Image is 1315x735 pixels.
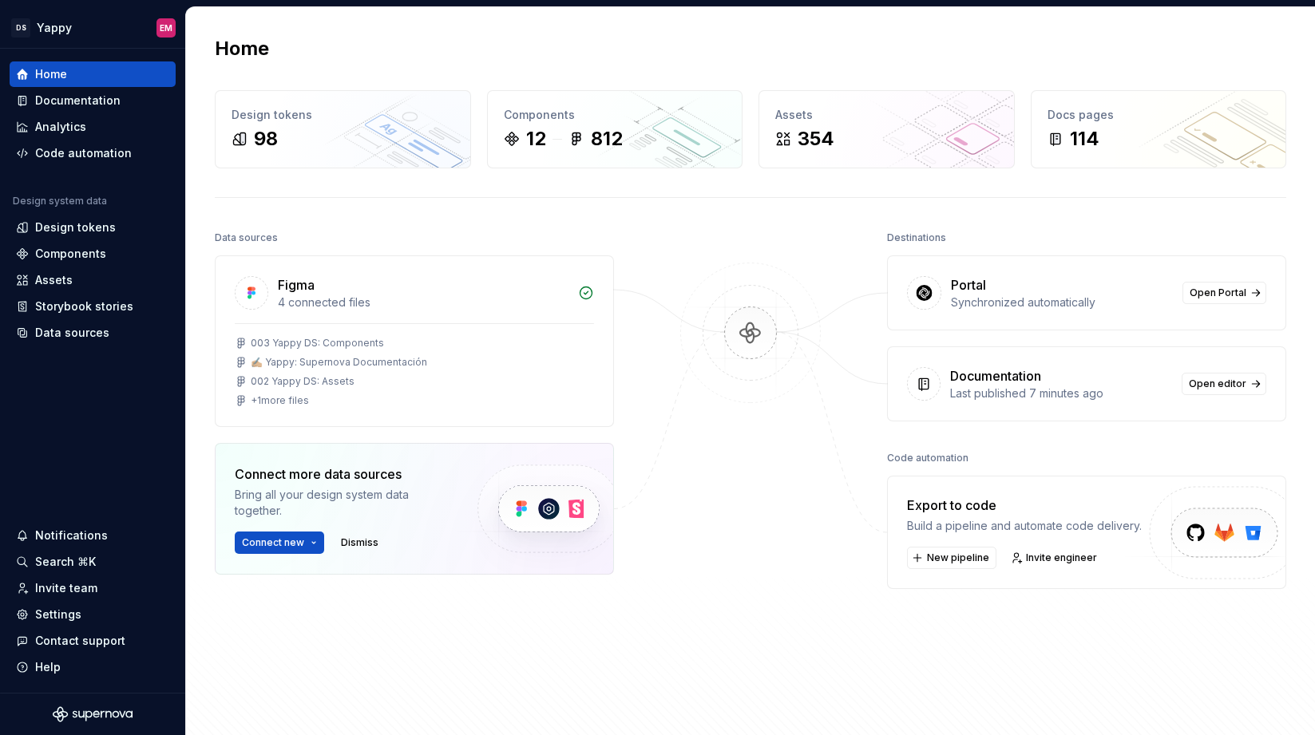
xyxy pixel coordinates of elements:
[334,531,386,554] button: Dismiss
[251,337,384,350] div: 003 Yappy DS: Components
[215,90,471,168] a: Design tokens98
[35,219,116,235] div: Design tokens
[35,246,106,262] div: Components
[10,267,176,293] a: Assets
[10,241,176,267] a: Components
[526,126,546,152] div: 12
[1006,547,1104,569] a: Invite engineer
[35,528,108,543] div: Notifications
[13,195,107,207] div: Design system data
[35,580,97,596] div: Invite team
[35,119,86,135] div: Analytics
[887,227,946,249] div: Destinations
[1070,126,1099,152] div: 114
[907,518,1142,534] div: Build a pipeline and automate code delivery.
[215,36,269,61] h2: Home
[251,356,427,369] div: ✍🏼 Yappy: Supernova Documentación
[10,654,176,680] button: Help
[251,375,354,388] div: 002 Yappy DS: Assets
[10,61,176,87] a: Home
[10,114,176,140] a: Analytics
[37,20,72,36] div: Yappy
[10,320,176,346] a: Data sources
[10,88,176,113] a: Documentation
[35,325,109,341] div: Data sources
[254,126,278,152] div: 98
[1190,286,1246,299] span: Open Portal
[53,706,133,722] svg: Supernova Logo
[951,275,986,294] div: Portal
[591,126,623,152] div: 812
[1026,551,1097,564] span: Invite engineer
[235,531,324,554] button: Connect new
[950,385,1172,401] div: Last published 7 minutes ago
[887,447,968,469] div: Code automation
[160,22,172,34] div: EM
[1182,282,1266,304] a: Open Portal
[35,66,67,82] div: Home
[11,18,30,38] div: DS
[35,659,61,675] div: Help
[487,90,743,168] a: Components12812
[278,275,315,294] div: Figma
[235,464,450,484] div: Connect more data sources
[10,215,176,240] a: Design tokens
[1182,373,1266,395] a: Open editor
[10,602,176,627] a: Settings
[504,107,727,123] div: Components
[232,107,454,123] div: Design tokens
[775,107,998,123] div: Assets
[798,126,834,152] div: 354
[35,93,121,109] div: Documentation
[10,140,176,166] a: Code automation
[35,554,96,570] div: Search ⌘K
[1031,90,1287,168] a: Docs pages114
[951,294,1173,310] div: Synchronized automatically
[907,496,1142,515] div: Export to code
[950,366,1041,385] div: Documentation
[907,547,996,569] button: New pipeline
[35,272,73,288] div: Assets
[242,536,304,549] span: Connect new
[251,394,309,407] div: + 1 more files
[35,298,133,314] div: Storybook stories
[35,633,125,649] div: Contact support
[215,255,614,427] a: Figma4 connected files003 Yappy DS: Components✍🏼 Yappy: Supernova Documentación002 Yappy DS: Asse...
[10,294,176,319] a: Storybook stories
[3,10,182,45] button: DSYappyEM
[35,145,132,161] div: Code automation
[10,549,176,575] button: Search ⌘K
[1048,107,1270,123] div: Docs pages
[759,90,1015,168] a: Assets354
[341,536,378,549] span: Dismiss
[927,551,989,564] span: New pipeline
[10,575,176,601] a: Invite team
[278,294,568,310] div: 4 connected files
[235,487,450,519] div: Bring all your design system data together.
[1189,377,1246,390] span: Open editor
[10,628,176,654] button: Contact support
[10,523,176,548] button: Notifications
[215,227,278,249] div: Data sources
[35,607,81,622] div: Settings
